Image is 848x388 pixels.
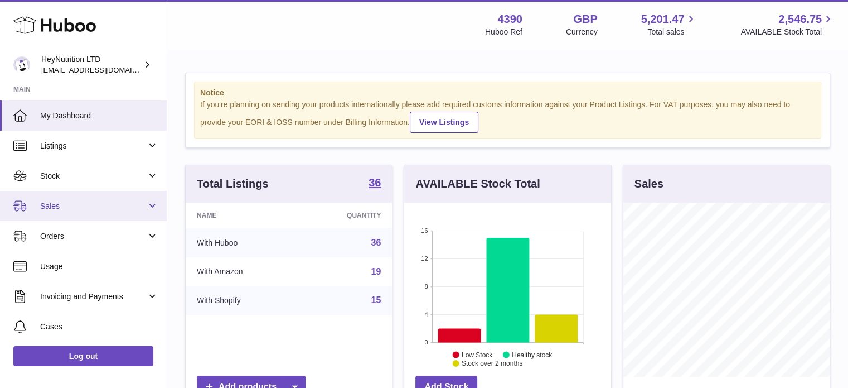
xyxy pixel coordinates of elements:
[40,291,147,302] span: Invoicing and Payments
[740,12,835,37] a: 2,546.75 AVAILABLE Stock Total
[41,65,164,74] span: [EMAIL_ADDRESS][DOMAIN_NAME]
[371,295,381,305] a: 15
[40,171,147,181] span: Stock
[40,141,147,151] span: Listings
[778,12,822,27] span: 2,546.75
[40,201,147,212] span: Sales
[371,267,381,276] a: 19
[462,360,522,367] text: Stock over 2 months
[647,27,697,37] span: Total sales
[200,99,815,133] div: If you're planning on sending your products internationally please add required customs informati...
[186,228,299,257] td: With Huboo
[425,339,428,346] text: 0
[186,203,299,228] th: Name
[40,111,158,121] span: My Dashboard
[740,27,835,37] span: AVAILABLE Stock Total
[13,56,30,73] img: info@heynutrition.com
[425,311,428,318] text: 4
[369,177,381,190] a: 36
[186,286,299,315] td: With Shopify
[566,27,598,37] div: Currency
[40,322,158,332] span: Cases
[13,346,153,366] a: Log out
[299,203,392,228] th: Quantity
[485,27,522,37] div: Huboo Ref
[497,12,522,27] strong: 4390
[415,176,540,191] h3: AVAILABLE Stock Total
[462,351,493,358] text: Low Stock
[573,12,597,27] strong: GBP
[425,283,428,290] text: 8
[634,176,663,191] h3: Sales
[421,227,428,234] text: 16
[410,112,478,133] a: View Listings
[371,238,381,247] a: 36
[197,176,269,191] h3: Total Listings
[512,351,553,358] text: Healthy stock
[40,261,158,272] span: Usage
[200,88,815,98] strong: Notice
[40,231,147,242] span: Orders
[641,12,697,37] a: 5,201.47 Total sales
[186,257,299,286] td: With Amazon
[641,12,685,27] span: 5,201.47
[421,255,428,262] text: 12
[369,177,381,188] strong: 36
[41,54,142,75] div: HeyNutrition LTD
